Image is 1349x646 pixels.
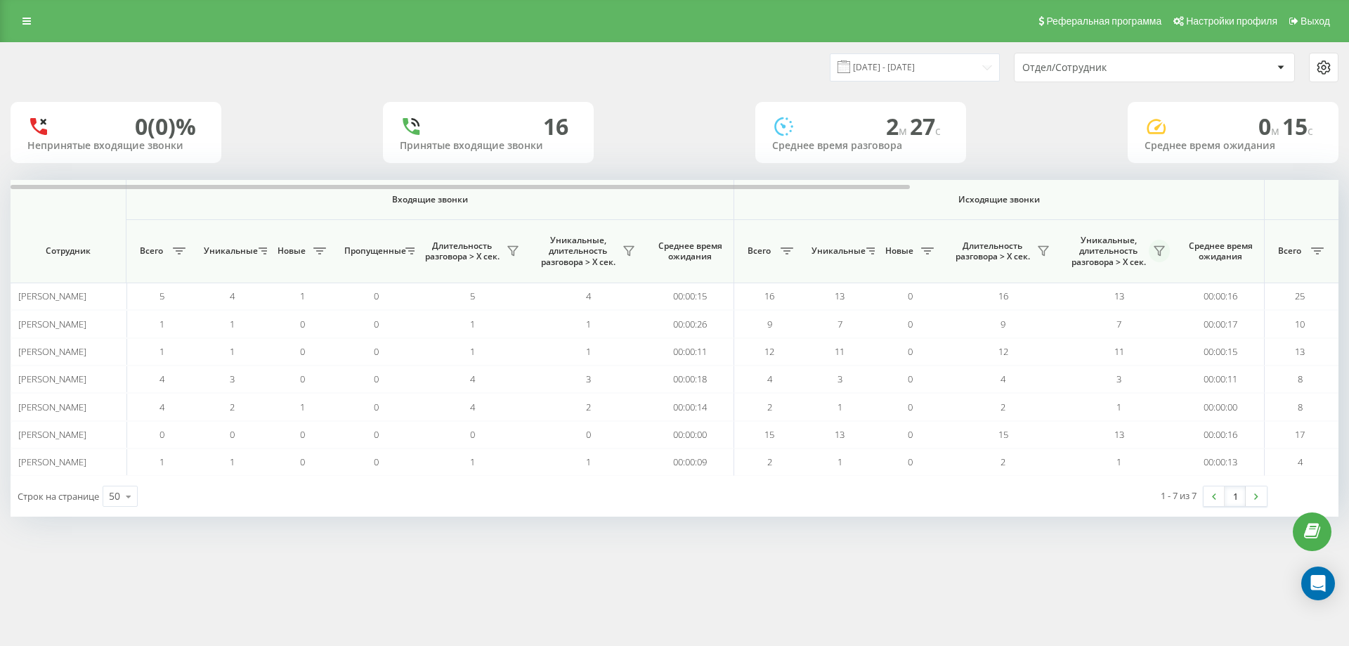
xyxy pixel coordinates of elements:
[18,290,86,302] span: [PERSON_NAME]
[1068,235,1149,268] span: Уникальные, длительность разговора > Х сек.
[835,345,845,358] span: 11
[1187,240,1253,262] span: Среднее время ожидания
[908,373,913,385] span: 0
[1177,393,1265,420] td: 00:00:00
[18,490,99,503] span: Строк на странице
[470,401,475,413] span: 4
[159,290,164,302] span: 5
[543,113,568,140] div: 16
[18,401,86,413] span: [PERSON_NAME]
[159,456,164,468] span: 1
[741,245,776,257] span: Всего
[908,428,913,441] span: 0
[1298,373,1303,385] span: 8
[230,401,235,413] span: 2
[1298,401,1303,413] span: 8
[470,456,475,468] span: 1
[300,345,305,358] span: 0
[470,345,475,358] span: 1
[646,283,734,310] td: 00:00:15
[1116,373,1121,385] span: 3
[998,345,1008,358] span: 12
[1116,456,1121,468] span: 1
[470,428,475,441] span: 0
[135,113,196,140] div: 0 (0)%
[908,401,913,413] span: 0
[1186,15,1277,27] span: Настройки профиля
[1271,123,1282,138] span: м
[1177,310,1265,337] td: 00:00:17
[586,456,591,468] span: 1
[1161,489,1197,503] div: 1 - 7 из 7
[586,345,591,358] span: 1
[657,240,723,262] span: Среднее время ожидания
[998,428,1008,441] span: 15
[470,318,475,330] span: 1
[646,338,734,366] td: 00:00:11
[767,456,772,468] span: 2
[764,290,774,302] span: 16
[910,111,941,141] span: 27
[159,318,164,330] span: 1
[18,373,86,385] span: [PERSON_NAME]
[1295,428,1305,441] span: 17
[27,140,204,152] div: Непринятые входящие звонки
[835,428,845,441] span: 13
[18,456,86,468] span: [PERSON_NAME]
[374,456,379,468] span: 0
[374,401,379,413] span: 0
[1258,111,1282,141] span: 0
[1295,345,1305,358] span: 13
[374,318,379,330] span: 0
[163,194,697,205] span: Входящие звонки
[159,401,164,413] span: 4
[1295,318,1305,330] span: 10
[230,318,235,330] span: 1
[646,393,734,420] td: 00:00:14
[1114,290,1124,302] span: 13
[300,401,305,413] span: 1
[109,489,120,503] div: 50
[838,373,842,385] span: 3
[838,318,842,330] span: 7
[300,428,305,441] span: 0
[374,373,379,385] span: 0
[908,345,913,358] span: 0
[767,318,772,330] span: 9
[586,401,591,413] span: 2
[18,428,86,441] span: [PERSON_NAME]
[133,245,169,257] span: Всего
[1114,345,1124,358] span: 11
[812,245,862,257] span: Уникальные
[1046,15,1161,27] span: Реферальная программа
[1114,428,1124,441] span: 13
[344,245,401,257] span: Пропущенные
[204,245,254,257] span: Уникальные
[1022,62,1190,74] div: Отдел/Сотрудник
[230,290,235,302] span: 4
[300,290,305,302] span: 1
[159,373,164,385] span: 4
[1177,421,1265,448] td: 00:00:16
[470,373,475,385] span: 4
[374,428,379,441] span: 0
[908,456,913,468] span: 0
[1001,401,1005,413] span: 2
[935,123,941,138] span: c
[22,245,114,257] span: Сотрудник
[1272,245,1307,257] span: Всего
[400,140,577,152] div: Принятые входящие звонки
[952,240,1033,262] span: Длительность разговора > Х сек.
[1177,366,1265,393] td: 00:00:11
[274,245,309,257] span: Новые
[646,366,734,393] td: 00:00:18
[764,428,774,441] span: 15
[886,111,910,141] span: 2
[300,456,305,468] span: 0
[586,373,591,385] span: 3
[764,345,774,358] span: 12
[1298,456,1303,468] span: 4
[1001,373,1005,385] span: 4
[908,290,913,302] span: 0
[1177,338,1265,366] td: 00:00:15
